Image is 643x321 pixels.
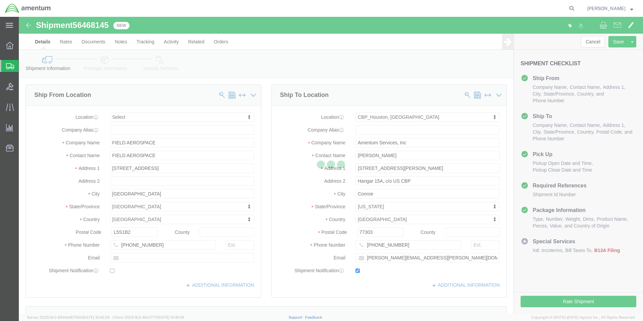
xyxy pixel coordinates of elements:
[289,315,305,319] a: Support
[587,5,626,12] span: Marie Morrell
[27,315,110,319] span: Server: 2025.16.0-9544af67660
[531,315,635,320] span: Copyright © [DATE]-[DATE] Agistix Inc., All Rights Reserved
[113,315,184,319] span: Client: 2025.16.0-8fc0770
[587,4,634,12] button: [PERSON_NAME]
[158,315,184,319] span: [DATE] 10:40:19
[5,3,51,13] img: logo
[82,315,110,319] span: [DATE] 10:42:29
[305,315,322,319] a: Feedback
